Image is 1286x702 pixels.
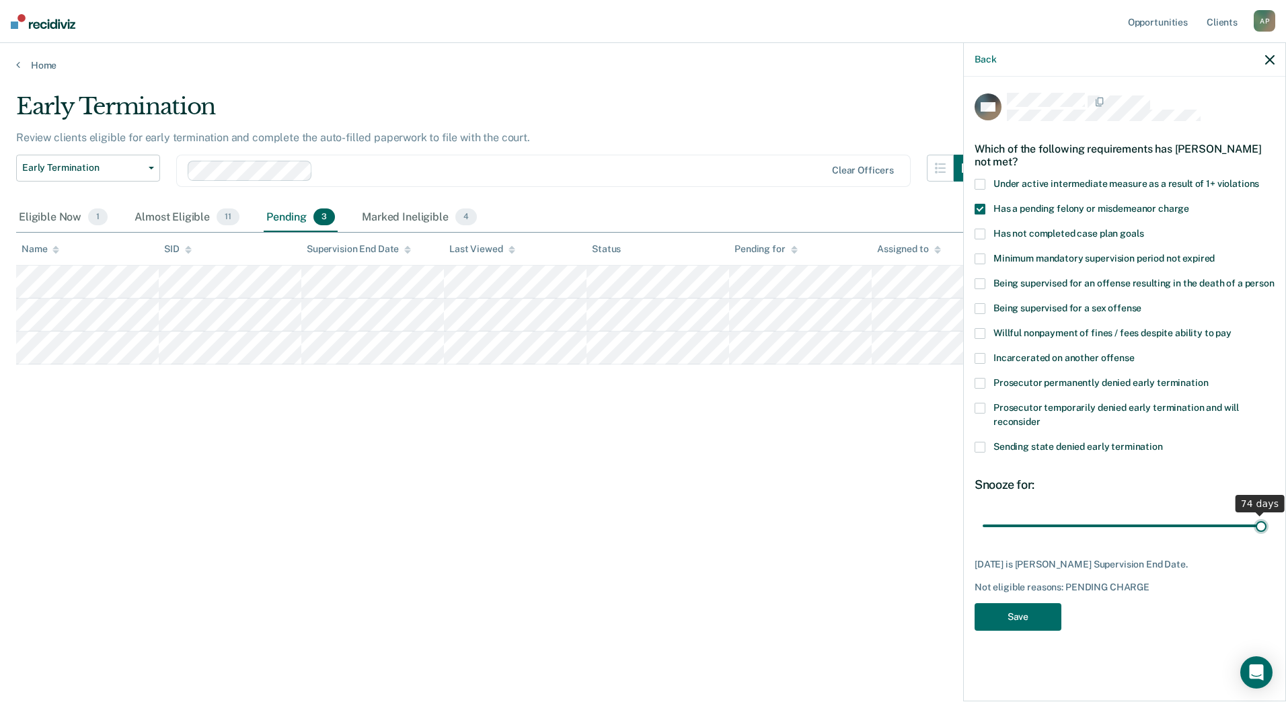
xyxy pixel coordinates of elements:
div: [DATE] is [PERSON_NAME] Supervision End Date. [975,559,1275,570]
button: Back [975,54,996,65]
div: Clear officers [832,165,894,176]
span: Has a pending felony or misdemeanor charge [993,203,1189,214]
div: Snooze for: [975,477,1275,492]
div: Marked Ineligible [359,203,480,233]
button: Save [975,603,1061,631]
span: Sending state denied early termination [993,441,1163,452]
span: Being supervised for an offense resulting in the death of a person [993,278,1275,288]
span: Early Termination [22,162,143,173]
div: 74 days [1236,495,1285,512]
span: Minimum mandatory supervision period not expired [993,253,1215,264]
span: Under active intermediate measure as a result of 1+ violations [993,178,1259,189]
p: Review clients eligible for early termination and complete the auto-filled paperwork to file with... [16,131,530,144]
div: Not eligible reasons: PENDING CHARGE [975,582,1275,593]
div: SID [164,243,192,255]
span: Has not completed case plan goals [993,228,1143,239]
div: Open Intercom Messenger [1240,656,1273,689]
img: Recidiviz [11,14,75,29]
span: Prosecutor temporarily denied early termination and will reconsider [993,402,1239,427]
div: Pending [264,203,338,233]
div: Supervision End Date [307,243,411,255]
div: Name [22,243,59,255]
span: 4 [455,208,477,226]
div: Eligible Now [16,203,110,233]
div: Last Viewed [449,243,515,255]
div: Which of the following requirements has [PERSON_NAME] not met? [975,132,1275,179]
div: Status [592,243,621,255]
span: 11 [217,208,239,226]
span: Incarcerated on another offense [993,352,1135,363]
span: Prosecutor permanently denied early termination [993,377,1208,388]
div: Pending for [734,243,797,255]
div: A P [1254,10,1275,32]
a: Home [16,59,1270,71]
span: 3 [313,208,335,226]
div: Early Termination [16,93,981,131]
span: Willful nonpayment of fines / fees despite ability to pay [993,327,1232,338]
span: 1 [88,208,108,226]
div: Almost Eligible [132,203,242,233]
div: Assigned to [877,243,940,255]
span: Being supervised for a sex offense [993,303,1141,313]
